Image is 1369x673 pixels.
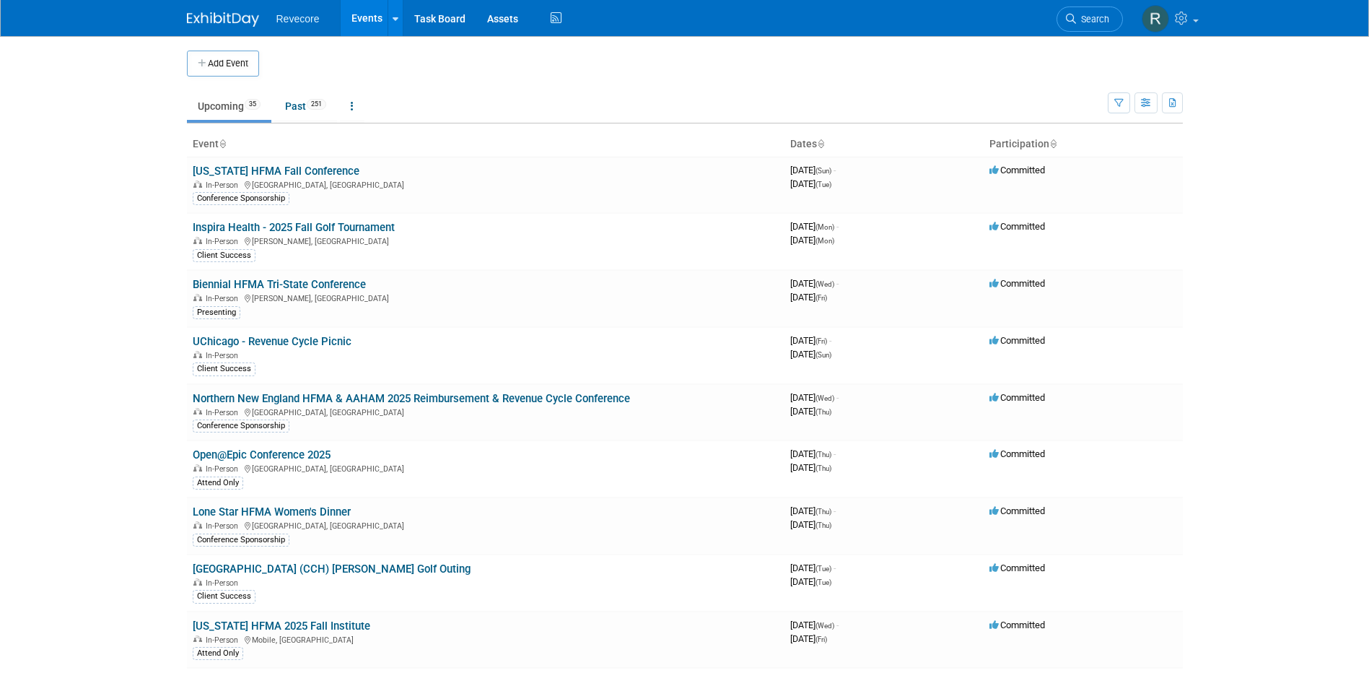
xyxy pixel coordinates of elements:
span: [DATE] [790,278,839,289]
span: (Tue) [815,565,831,573]
span: [DATE] [790,392,839,403]
img: Rachael Sires [1142,5,1169,32]
span: (Thu) [815,521,831,529]
span: Committed [989,221,1045,232]
img: In-Person Event [193,408,202,415]
span: Committed [989,563,1045,573]
span: [DATE] [790,505,836,516]
div: [GEOGRAPHIC_DATA], [GEOGRAPHIC_DATA] [193,519,779,531]
span: Committed [989,278,1045,289]
img: In-Person Event [193,521,202,529]
span: In-Person [206,237,242,246]
img: In-Person Event [193,181,202,188]
div: Attend Only [193,477,243,490]
th: Event [187,132,784,157]
span: [DATE] [790,462,831,473]
span: Search [1076,14,1109,25]
div: Conference Sponsorship [193,420,289,433]
th: Dates [784,132,984,157]
div: Mobile, [GEOGRAPHIC_DATA] [193,633,779,645]
div: Conference Sponsorship [193,192,289,205]
a: Biennial HFMA Tri-State Conference [193,278,366,291]
a: Past251 [274,92,337,120]
span: Committed [989,165,1045,175]
span: Committed [989,505,1045,516]
span: [DATE] [790,448,836,459]
div: [PERSON_NAME], [GEOGRAPHIC_DATA] [193,292,779,303]
img: In-Person Event [193,464,202,472]
span: [DATE] [790,349,831,360]
span: In-Person [206,351,242,360]
a: Open@Epic Conference 2025 [193,448,331,461]
div: [GEOGRAPHIC_DATA], [GEOGRAPHIC_DATA] [193,462,779,474]
a: [US_STATE] HFMA Fall Conference [193,165,359,178]
a: Upcoming35 [187,92,271,120]
span: Revecore [276,13,320,25]
span: [DATE] [790,292,827,303]
div: [GEOGRAPHIC_DATA], [GEOGRAPHIC_DATA] [193,406,779,417]
span: (Wed) [815,622,834,630]
span: - [829,335,831,346]
span: Committed [989,448,1045,459]
div: [PERSON_NAME], [GEOGRAPHIC_DATA] [193,235,779,246]
img: In-Person Event [193,578,202,586]
span: In-Person [206,408,242,417]
span: [DATE] [790,519,831,530]
span: [DATE] [790,178,831,189]
span: [DATE] [790,221,839,232]
button: Add Event [187,51,259,77]
span: (Wed) [815,280,834,288]
div: Client Success [193,590,255,603]
span: (Sun) [815,167,831,175]
span: Committed [989,620,1045,630]
span: In-Person [206,521,242,531]
a: Sort by Event Name [219,138,226,149]
span: (Wed) [815,394,834,402]
span: (Mon) [815,223,834,231]
span: (Thu) [815,408,831,416]
div: Client Success [193,362,255,375]
img: In-Person Event [193,635,202,643]
span: [DATE] [790,406,831,417]
span: In-Person [206,464,242,474]
span: (Thu) [815,451,831,459]
span: (Tue) [815,181,831,188]
span: 35 [245,99,261,110]
span: [DATE] [790,576,831,587]
span: (Tue) [815,578,831,586]
span: [DATE] [790,165,836,175]
div: Conference Sponsorship [193,534,289,547]
span: [DATE] [790,620,839,630]
div: [GEOGRAPHIC_DATA], [GEOGRAPHIC_DATA] [193,178,779,190]
a: Sort by Start Date [817,138,824,149]
span: 251 [307,99,326,110]
span: - [836,620,839,630]
span: - [834,165,836,175]
img: In-Person Event [193,294,202,301]
span: In-Person [206,578,242,588]
span: - [834,563,836,573]
span: (Sun) [815,351,831,359]
span: In-Person [206,294,242,303]
span: In-Person [206,181,242,190]
span: Committed [989,392,1045,403]
a: Lone Star HFMA Women's Dinner [193,505,351,518]
span: - [834,505,836,516]
div: Client Success [193,249,255,262]
img: In-Person Event [193,237,202,244]
img: In-Person Event [193,351,202,358]
a: [GEOGRAPHIC_DATA] (CCH) [PERSON_NAME] Golf Outing [193,563,471,576]
span: Committed [989,335,1045,346]
span: In-Person [206,635,242,645]
th: Participation [984,132,1183,157]
span: (Mon) [815,237,834,245]
span: (Thu) [815,508,831,516]
a: Search [1057,6,1123,32]
a: Northern New England HFMA & AAHAM 2025 Reimbursement & Revenue Cycle Conference [193,392,630,405]
span: [DATE] [790,633,827,644]
span: - [834,448,836,459]
span: (Fri) [815,635,827,643]
span: - [836,392,839,403]
img: ExhibitDay [187,12,259,27]
div: Attend Only [193,647,243,660]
